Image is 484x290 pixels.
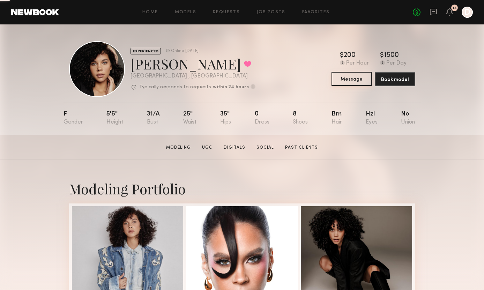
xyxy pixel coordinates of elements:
[293,111,308,125] div: 8
[69,179,415,198] div: Modeling Portfolio
[366,111,378,125] div: Hzl
[340,52,344,59] div: $
[199,144,215,151] a: UGC
[221,144,248,151] a: Digitals
[401,111,415,125] div: No
[380,52,384,59] div: $
[175,10,196,15] a: Models
[183,111,196,125] div: 25"
[213,10,240,15] a: Requests
[332,72,372,86] button: Message
[386,60,407,67] div: Per Day
[139,85,211,90] p: Typically responds to requests
[462,7,473,18] a: D
[344,52,356,59] div: 200
[171,49,199,53] div: Online [DATE]
[213,85,249,90] b: within 24 hours
[64,111,83,125] div: F
[131,48,161,54] div: EXPERIENCED
[163,144,194,151] a: Modeling
[282,144,321,151] a: Past Clients
[302,10,330,15] a: Favorites
[346,60,369,67] div: Per Hour
[375,72,415,86] button: Book model
[131,73,255,79] div: [GEOGRAPHIC_DATA] , [GEOGRAPHIC_DATA]
[147,111,160,125] div: 31/a
[131,54,255,73] div: [PERSON_NAME]
[453,6,456,10] div: 13
[254,144,277,151] a: Social
[332,111,342,125] div: Brn
[220,111,231,125] div: 35"
[256,10,285,15] a: Job Posts
[384,52,399,59] div: 1500
[106,111,123,125] div: 5'6"
[255,111,269,125] div: 0
[142,10,158,15] a: Home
